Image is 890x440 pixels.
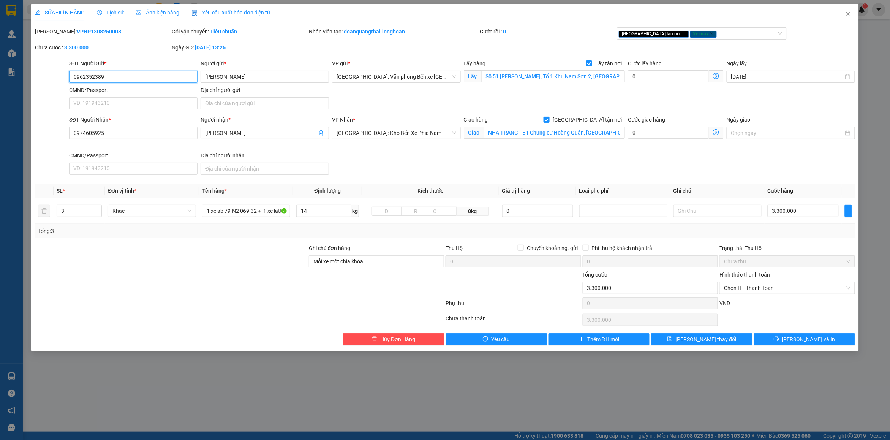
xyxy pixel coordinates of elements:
[628,117,665,123] label: Cước giao hàng
[713,73,719,79] span: dollar-circle
[35,27,170,36] div: [PERSON_NAME]:
[315,188,341,194] span: Định lượng
[464,60,486,66] span: Lấy hàng
[445,314,582,328] div: Chưa thanh toán
[337,127,456,139] span: Nha Trang: Kho Bến Xe Phía Nam
[491,335,510,343] span: Yêu cầu
[592,59,625,68] span: Lấy tận nơi
[483,336,488,342] span: exclamation-circle
[676,335,737,343] span: [PERSON_NAME] thay đổi
[724,256,850,267] span: Chưa thu
[332,117,353,123] span: VP Nhận
[464,70,481,82] span: Lấy
[579,336,584,342] span: plus
[673,205,762,217] input: Ghi Chú
[201,97,329,109] input: Địa chỉ của người gửi
[191,10,198,16] img: icon
[782,335,835,343] span: [PERSON_NAME] và In
[201,116,329,124] div: Người nhận
[195,44,226,51] b: [DATE] 13:26
[201,86,329,94] div: Địa chỉ người gửi
[35,10,40,15] span: edit
[136,10,141,15] span: picture
[64,44,89,51] b: 3.300.000
[309,27,479,36] div: Nhân viên tạo:
[724,282,850,294] span: Chọn HT Thanh Toán
[343,333,444,345] button: deleteHủy Đơn Hàng
[690,31,717,38] span: Xe máy
[417,188,443,194] span: Kích thước
[464,127,484,139] span: Giao
[589,244,656,252] span: Phí thu hộ khách nhận trả
[380,335,415,343] span: Hủy Đơn Hàng
[457,207,489,216] span: 0kg
[651,333,752,345] button: save[PERSON_NAME] thay đổi
[480,27,615,36] div: Cước rồi :
[502,188,530,194] span: Giá trị hàng
[619,31,689,38] span: [GEOGRAPHIC_DATA] tận nơi
[97,9,124,16] span: Lịch sử
[332,59,460,68] div: VP gửi
[372,336,377,342] span: delete
[69,86,198,94] div: CMND/Passport
[77,28,121,35] b: VPHP1308250008
[35,9,85,16] span: SỬA ĐƠN HÀNG
[549,333,650,345] button: plusThêm ĐH mới
[344,28,405,35] b: doanquangthai.longhoan
[202,205,290,217] input: VD: Bàn, Ghế
[202,188,227,194] span: Tên hàng
[583,272,607,278] span: Tổng cước
[69,59,198,68] div: SĐT Người Gửi
[401,207,431,216] input: R
[731,73,844,81] input: Ngày lấy
[484,127,625,139] input: Giao tận nơi
[587,335,619,343] span: Thêm ĐH mới
[38,227,343,235] div: Tổng: 3
[576,184,670,198] th: Loại phụ phí
[108,188,136,194] span: Đơn vị tính
[628,127,709,139] input: Cước giao hàng
[172,27,307,36] div: Gói vận chuyển:
[201,59,329,68] div: Người gửi
[719,244,855,252] div: Trạng thái Thu Hộ
[69,151,198,160] div: CMND/Passport
[57,188,63,194] span: SL
[172,43,307,52] div: Ngày GD:
[719,272,770,278] label: Hình thức thanh toán
[727,60,747,66] label: Ngày lấy
[430,207,457,216] input: C
[318,130,324,136] span: user-add
[445,299,582,312] div: Phụ thu
[481,70,625,82] input: Lấy tận nơi
[727,117,751,123] label: Ngày giao
[774,336,779,342] span: printer
[713,129,719,135] span: dollar-circle
[351,205,359,217] span: kg
[524,244,581,252] span: Chuyển khoản ng. gửi
[719,300,730,306] span: VND
[309,245,351,251] label: Ghi chú đơn hàng
[768,188,794,194] span: Cước hàng
[682,32,686,36] span: close
[38,205,50,217] button: delete
[136,9,179,16] span: Ảnh kiện hàng
[210,28,237,35] b: Tiêu chuẩn
[667,336,673,342] span: save
[446,245,463,251] span: Thu Hộ
[191,9,271,16] span: Yêu cầu xuất hóa đơn điện tử
[201,151,329,160] div: Địa chỉ người nhận
[845,11,851,17] span: close
[731,129,844,137] input: Ngày giao
[112,205,191,217] span: Khác
[754,333,855,345] button: printer[PERSON_NAME] và In
[670,184,765,198] th: Ghi chú
[446,333,547,345] button: exclamation-circleYêu cầu
[372,207,402,216] input: D
[464,117,488,123] span: Giao hàng
[550,116,625,124] span: [GEOGRAPHIC_DATA] tận nơi
[845,205,852,217] button: plus
[628,70,709,82] input: Cước lấy hàng
[845,208,852,214] span: plus
[337,71,456,82] span: Hải Phòng: Văn phòng Bến xe Thượng Lý
[710,32,714,36] span: close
